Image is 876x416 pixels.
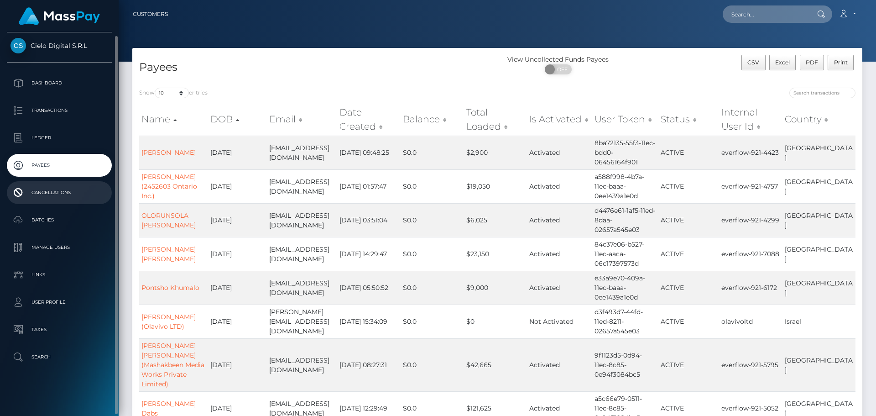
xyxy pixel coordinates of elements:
a: Ledger [7,126,112,149]
a: Cancellations [7,181,112,204]
td: [DATE] 05:50:52 [337,271,401,305]
td: everflow-921-4423 [719,136,782,169]
td: [EMAIL_ADDRESS][DOMAIN_NAME] [267,237,338,271]
td: everflow-921-6172 [719,271,782,305]
td: ACTIVE [658,271,720,305]
input: Search... [723,5,808,23]
img: MassPay Logo [19,7,100,25]
td: $9,000 [464,271,527,305]
button: CSV [741,55,766,70]
td: [GEOGRAPHIC_DATA] [782,338,855,391]
td: $19,050 [464,169,527,203]
td: ACTIVE [658,136,720,169]
th: Status: activate to sort column ascending [658,103,720,136]
td: [GEOGRAPHIC_DATA] [782,237,855,271]
button: Excel [769,55,796,70]
td: everflow-921-5795 [719,338,782,391]
span: OFF [550,64,573,74]
td: everflow-921-4299 [719,203,782,237]
a: Pontsho Khumalo [141,284,199,292]
td: [DATE] [208,169,267,203]
a: [PERSON_NAME] [PERSON_NAME] [141,245,196,263]
span: Excel [775,59,790,66]
td: [DATE] 14:29:47 [337,237,401,271]
a: Taxes [7,318,112,341]
td: [DATE] 15:34:09 [337,305,401,338]
td: olavivoltd [719,305,782,338]
td: d3f493d7-44fd-11ed-8211-02657a545e03 [592,305,658,338]
td: [PERSON_NAME][EMAIL_ADDRESS][DOMAIN_NAME] [267,305,338,338]
td: d4476e61-1af5-11ed-8daa-02657a545e03 [592,203,658,237]
th: Date Created: activate to sort column ascending [337,103,401,136]
h4: Payees [139,59,490,75]
td: [EMAIL_ADDRESS][DOMAIN_NAME] [267,338,338,391]
th: Name: activate to sort column ascending [139,103,208,136]
td: [GEOGRAPHIC_DATA] [782,271,855,305]
th: DOB: activate to sort column descending [208,103,267,136]
th: Total Loaded: activate to sort column ascending [464,103,527,136]
td: [DATE] 08:27:31 [337,338,401,391]
td: ACTIVE [658,338,720,391]
td: $0.0 [401,169,464,203]
td: [DATE] [208,305,267,338]
td: Activated [527,338,592,391]
td: [DATE] [208,338,267,391]
td: Israel [782,305,855,338]
p: Ledger [10,131,108,145]
td: Activated [527,136,592,169]
td: [GEOGRAPHIC_DATA] [782,136,855,169]
a: Customers [133,5,168,24]
td: ACTIVE [658,169,720,203]
button: PDF [800,55,824,70]
td: [DATE] [208,237,267,271]
td: Activated [527,237,592,271]
td: $6,025 [464,203,527,237]
td: 9f1123d5-0d94-11ec-8c85-0e94f3084bc5 [592,338,658,391]
td: ACTIVE [658,237,720,271]
button: Print [828,55,854,70]
td: 8ba72135-55f3-11ec-bdd0-06456164f901 [592,136,658,169]
span: Cielo Digital S.R.L [7,42,112,50]
td: [DATE] 09:48:25 [337,136,401,169]
th: Internal User Id: activate to sort column ascending [719,103,782,136]
th: Country: activate to sort column ascending [782,103,855,136]
td: $0.0 [401,338,464,391]
td: everflow-921-4757 [719,169,782,203]
td: ACTIVE [658,305,720,338]
td: [GEOGRAPHIC_DATA] [782,169,855,203]
img: Cielo Digital S.R.L [10,38,26,53]
td: [EMAIL_ADDRESS][DOMAIN_NAME] [267,169,338,203]
td: $42,665 [464,338,527,391]
th: Balance: activate to sort column ascending [401,103,464,136]
p: Batches [10,213,108,227]
td: [DATE] 03:51:04 [337,203,401,237]
td: [DATE] [208,203,267,237]
a: [PERSON_NAME] [PERSON_NAME] (Mashakbeen Media Works Private Limited) [141,342,204,388]
p: Transactions [10,104,108,117]
p: Dashboard [10,76,108,90]
td: $0 [464,305,527,338]
td: [DATE] [208,136,267,169]
td: e33a9e70-409a-11ec-baaa-0ee1439a1e0d [592,271,658,305]
td: everflow-921-7088 [719,237,782,271]
th: Is Activated: activate to sort column ascending [527,103,592,136]
span: Print [834,59,848,66]
td: $0.0 [401,136,464,169]
label: Show entries [139,88,208,98]
td: $0.0 [401,305,464,338]
p: Manage Users [10,241,108,254]
div: View Uncollected Funds Payees [497,55,619,64]
td: [DATE] [208,271,267,305]
a: [PERSON_NAME] (Olavivo LTD) [141,313,196,331]
a: Batches [7,209,112,232]
p: Cancellations [10,186,108,200]
span: CSV [747,59,759,66]
td: [EMAIL_ADDRESS][DOMAIN_NAME] [267,203,338,237]
input: Search transactions [789,88,855,98]
td: ACTIVE [658,203,720,237]
a: Search [7,346,112,369]
a: OLORUNSOLA [PERSON_NAME] [141,211,196,229]
p: Search [10,350,108,364]
p: Payees [10,158,108,172]
a: Payees [7,154,112,177]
